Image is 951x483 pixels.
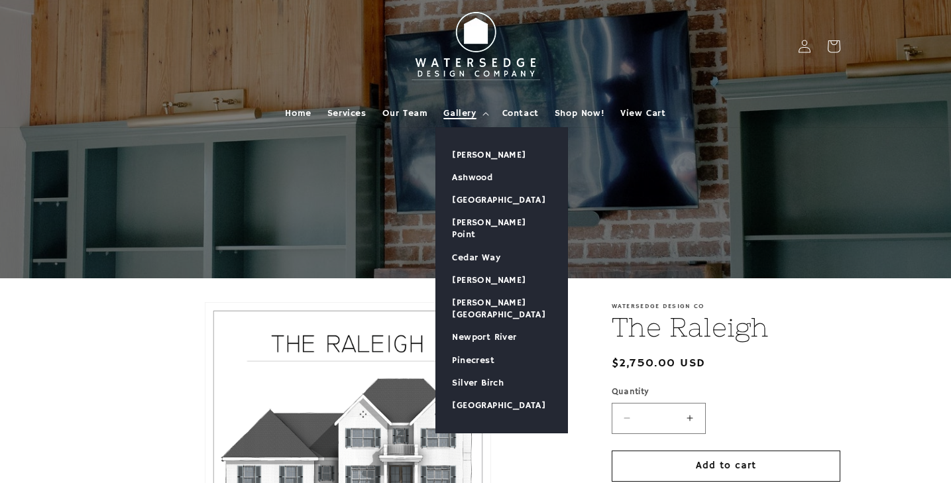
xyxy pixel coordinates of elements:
a: View Cart [612,99,673,127]
img: Watersedge Design Co [403,5,549,87]
a: [PERSON_NAME] Point [436,211,567,246]
span: Gallery [443,107,476,119]
a: Pinecrest [436,349,567,372]
button: Add to cart [612,451,840,482]
summary: Gallery [435,99,494,127]
a: Home [277,99,319,127]
a: [GEOGRAPHIC_DATA] [436,394,567,417]
span: Services [327,107,366,119]
span: Shop Now! [555,107,604,119]
a: [PERSON_NAME] [436,144,567,166]
span: View Cart [620,107,665,119]
span: Our Team [382,107,428,119]
span: Home [285,107,311,119]
label: Quantity [612,386,840,399]
a: [PERSON_NAME] [436,269,567,292]
a: Shop Now! [547,99,612,127]
h1: The Raleigh [612,310,840,345]
span: Contact [502,107,539,119]
a: Ashwood [436,166,567,189]
a: [PERSON_NAME][GEOGRAPHIC_DATA] [436,292,567,326]
a: Our Team [374,99,436,127]
a: Newport River [436,326,567,349]
a: Silver Birch [436,372,567,394]
a: Contact [494,99,547,127]
span: $2,750.00 USD [612,354,706,372]
a: Cedar Way [436,246,567,269]
a: Services [319,99,374,127]
a: [GEOGRAPHIC_DATA] [436,189,567,211]
p: Watersedge Design Co [612,302,840,310]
